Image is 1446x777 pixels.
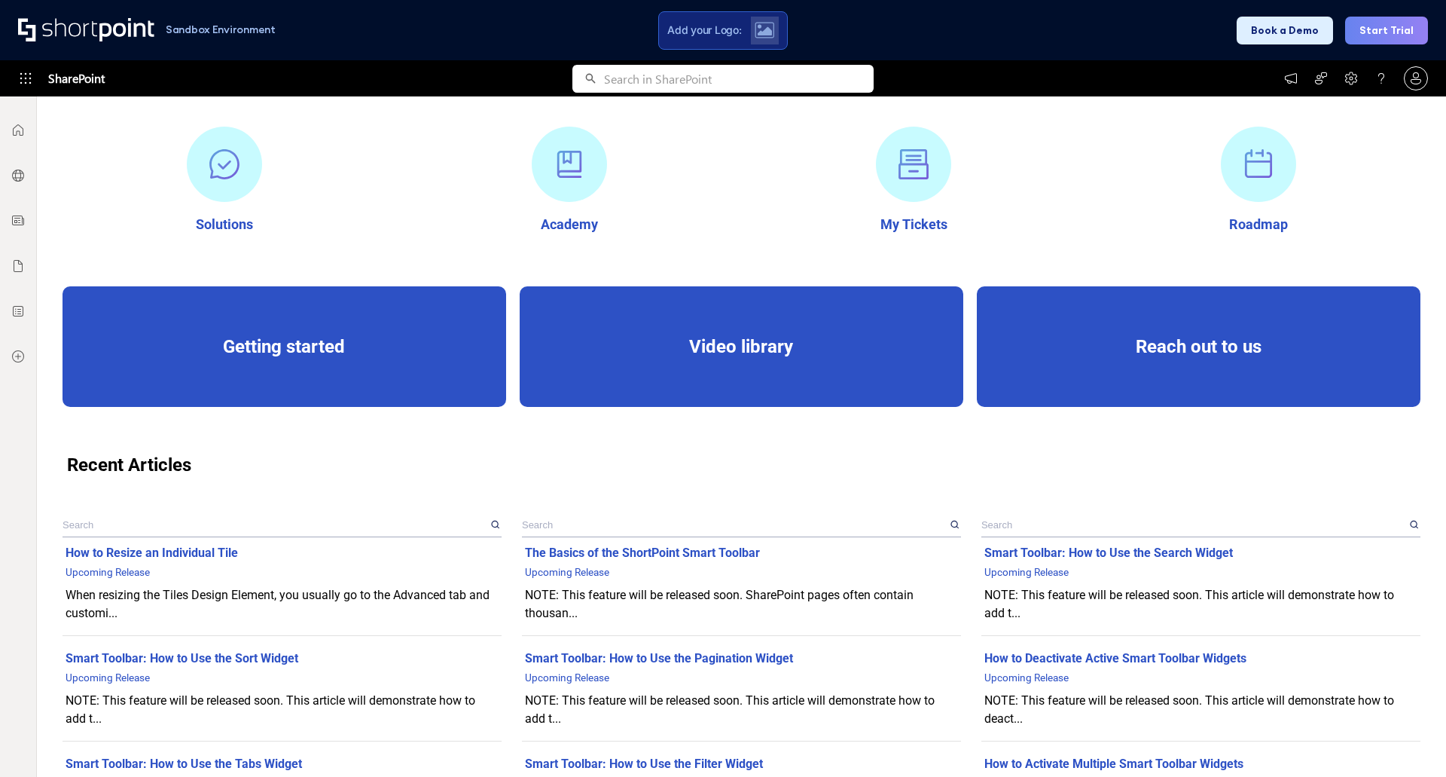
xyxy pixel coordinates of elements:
div: How to Deactivate Active Smart Toolbar Widgets [984,650,1417,668]
div: NOTE: This feature will be released soon. This article will demonstrate how to add t... [525,692,958,728]
div: Upcoming Release [525,670,958,685]
div: Smart Toolbar: How to Use the Tabs Widget [66,755,499,773]
span: SharePoint [48,60,105,96]
input: Search [981,513,1407,537]
div: NOTE: This feature will be released soon. SharePoint pages often contain thousan... [525,586,958,623]
span: Roadmap [1229,216,1288,232]
div: Upcoming Release [66,564,499,580]
div: Upcoming Release [525,564,958,580]
div: Smart Toolbar: How to Use the Sort Widget [66,650,499,668]
div: Video library [523,336,959,357]
span: Add your Logo: [667,23,741,37]
h1: Sandbox Environment [166,26,276,34]
button: Book a Demo [1237,17,1333,44]
div: Smart Toolbar: How to Use the Search Widget [984,544,1417,562]
div: Upcoming Release [984,564,1417,580]
div: How to Resize an Individual Tile [66,544,499,562]
div: Upcoming Release [984,670,1417,685]
span: My Tickets [880,216,947,232]
div: NOTE: This feature will be released soon. This article will demonstrate how to add t... [984,586,1417,623]
span: Academy [541,216,598,232]
input: Search [63,513,488,537]
input: Search [522,513,947,537]
input: Search in SharePoint [604,65,874,93]
iframe: Chat Widget [1371,705,1446,777]
div: NOTE: This feature will be released soon. This article will demonstrate how to add t... [66,692,499,728]
div: Getting started [66,336,502,357]
div: Upcoming Release [66,670,499,685]
div: How to Activate Multiple Smart Toolbar Widgets [984,755,1417,773]
span: Solutions [196,216,253,232]
div: The Basics of the ShortPoint Smart Toolbar [525,544,958,562]
div: Smart Toolbar: How to Use the Filter Widget [525,755,958,773]
img: Upload logo [755,22,774,38]
strong: Recent Articles [67,454,191,476]
div: Reach out to us [981,336,1417,357]
div: NOTE: This feature will be released soon. This article will demonstrate how to deact... [984,692,1417,728]
div: When resizing the Tiles Design Element, you usually go to the Advanced tab and customi... [66,586,499,623]
div: Smart Toolbar: How to Use the Pagination Widget [525,650,958,668]
button: Start Trial [1345,17,1428,44]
